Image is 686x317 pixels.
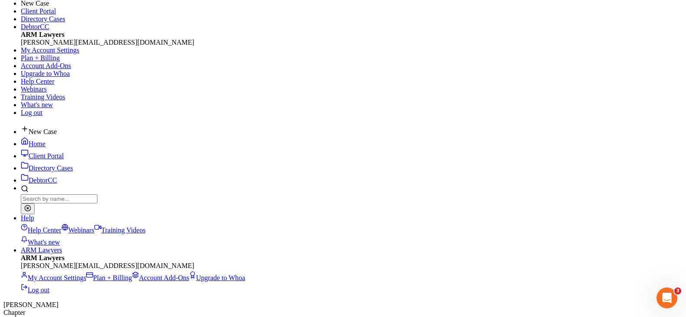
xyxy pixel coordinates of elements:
span: [PERSON_NAME] [3,301,58,308]
strong: ARM Lawyers [21,31,64,38]
a: Client Portal [21,7,56,15]
a: Log out [21,286,49,294]
div: Help [21,222,683,246]
a: Upgrade to Whoa [189,274,245,281]
a: Help Center [21,226,61,234]
input: Search by name... [21,194,97,203]
a: Log out [21,109,42,116]
span: 3 [674,288,681,294]
a: Account Add-Ons [132,274,189,281]
a: Plan + Billing [86,274,132,281]
strong: ARM Lawyers [21,254,64,261]
a: ARM Lawyers [21,246,62,254]
a: Account Add-Ons [21,62,71,69]
div: ARM Lawyers [21,254,683,294]
iframe: Intercom live chat [657,288,677,308]
span: New Case [29,128,57,135]
a: DebtorCC [21,23,49,30]
a: Directory Cases [21,164,73,172]
a: DebtorCC [21,176,57,184]
a: Webinars [61,226,94,234]
a: What's new [21,239,60,246]
a: Training Videos [94,226,146,234]
a: Help Center [21,78,55,85]
a: Client Portal [21,152,64,160]
a: Webinars [21,85,47,93]
span: [PERSON_NAME][EMAIL_ADDRESS][DOMAIN_NAME] [21,262,194,269]
span: [PERSON_NAME][EMAIL_ADDRESS][DOMAIN_NAME] [21,39,194,46]
a: Home [21,140,45,147]
a: Upgrade to Whoa [21,70,70,77]
a: Plan + Billing [21,54,60,62]
a: My Account Settings [21,46,79,54]
a: My Account Settings [21,274,86,281]
a: Directory Cases [21,15,65,23]
a: Training Videos [21,93,65,101]
a: What's new [21,101,53,108]
div: Chapter [3,309,683,317]
a: Help [21,214,34,222]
